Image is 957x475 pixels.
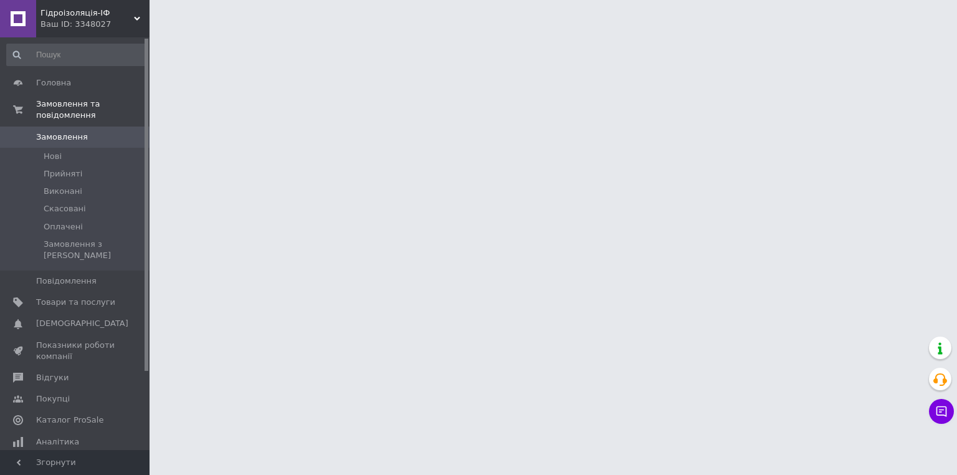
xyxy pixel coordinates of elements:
input: Пошук [6,44,147,66]
span: Відгуки [36,372,69,383]
span: Замовлення [36,132,88,143]
button: Чат з покупцем [929,399,954,424]
span: Оплачені [44,221,83,233]
span: Товари та послуги [36,297,115,308]
span: Покупці [36,393,70,405]
span: Скасовані [44,203,86,214]
span: Повідомлення [36,276,97,287]
span: Замовлення з [PERSON_NAME] [44,239,146,261]
span: Головна [36,77,71,89]
span: Аналітика [36,436,79,448]
span: Прийняті [44,168,82,180]
span: Замовлення та повідомлення [36,98,150,121]
span: Гідроізоляція-ІФ [40,7,134,19]
span: Показники роботи компанії [36,340,115,362]
span: [DEMOGRAPHIC_DATA] [36,318,128,329]
span: Каталог ProSale [36,415,103,426]
span: Нові [44,151,62,162]
span: Виконані [44,186,82,197]
div: Ваш ID: 3348027 [40,19,150,30]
